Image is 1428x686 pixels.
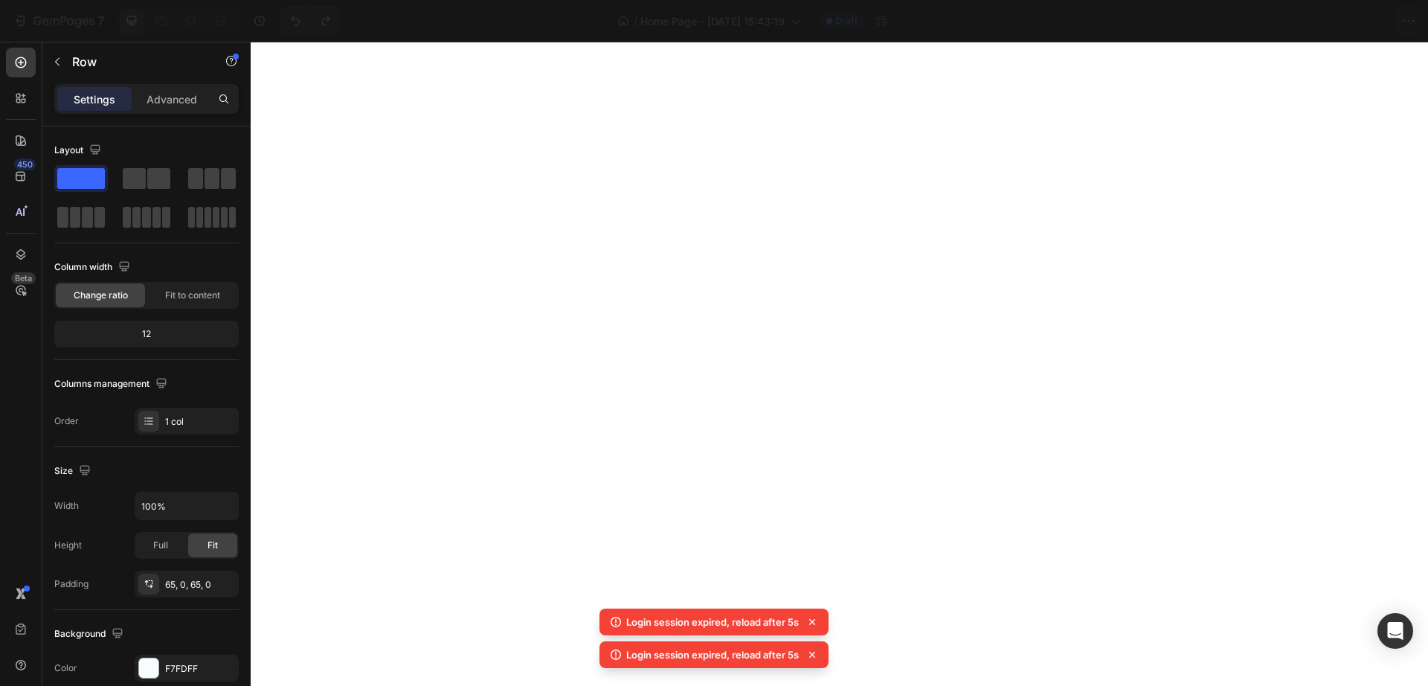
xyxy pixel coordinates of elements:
div: 1 col [165,415,235,429]
span: Save [1238,15,1262,28]
div: Columns management [54,374,170,394]
button: Save [1225,6,1274,36]
iframe: Design area [251,42,1428,686]
div: Order [54,414,79,428]
span: Draft [835,14,858,28]
div: 12 [57,324,236,344]
div: F7FDFF [165,662,235,676]
button: 7 [6,6,111,36]
div: Size [54,461,94,481]
span: Fit to content [165,289,220,302]
input: Auto [135,493,238,519]
div: Upgrade to publish [1293,13,1409,29]
span: Full [153,539,168,552]
div: Beta [11,272,36,284]
div: Width [54,499,79,513]
p: Login session expired, reload after 5s [626,615,799,629]
span: / [634,13,637,29]
span: Fit [208,539,218,552]
div: Open Intercom Messenger [1377,613,1413,649]
div: Column width [54,257,133,278]
div: 65, 0, 65, 0 [165,578,235,592]
div: Height [54,539,82,552]
div: Padding [54,577,89,591]
span: Home Page - [DATE] 15:43:19 [640,13,785,29]
p: Advanced [147,92,197,107]
p: 7 [97,12,104,30]
div: Undo/Redo [280,6,341,36]
button: Upgrade to publish [1280,6,1422,36]
p: Settings [74,92,115,107]
span: Change ratio [74,289,128,302]
div: Color [54,661,77,675]
p: Row [72,53,199,71]
div: Background [54,624,126,644]
div: 450 [14,158,36,170]
p: Login session expired, reload after 5s [626,647,799,662]
div: Layout [54,141,104,161]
